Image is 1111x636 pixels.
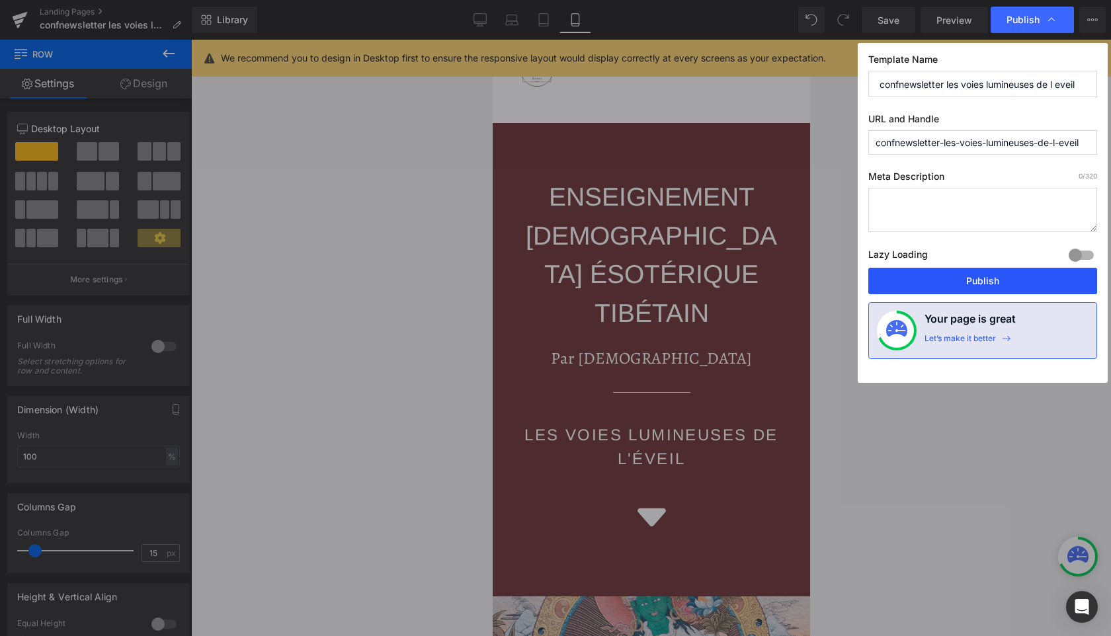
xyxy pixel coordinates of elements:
div: Let’s make it better [925,333,996,350]
label: Meta Description [868,171,1097,188]
div: Open Intercom Messenger [1066,591,1098,623]
span: ENSEIGNEMENT [DEMOGRAPHIC_DATA] ÉSOTÉRIQUE TIBÉTAIN [33,143,284,288]
span: /320 [1079,172,1097,180]
img: Phytocorsa Ecole. Centre de formation professionnel en naturopathie et santé naturelle. Phytocorsa [15,10,74,50]
font: LES VOIES LUMINEUSES DE L'ÉVEIL [32,386,285,428]
label: Lazy Loading [868,246,928,268]
button: Menu [281,16,309,43]
label: Template Name [868,54,1097,71]
h4: Your page is great [925,311,1016,333]
button: Publish [868,268,1097,294]
img: onboarding-status.svg [886,320,907,341]
span: 0 [1079,172,1083,180]
span: Publish [1007,14,1040,26]
font: Par [DEMOGRAPHIC_DATA] [58,307,259,330]
label: URL and Handle [868,113,1097,130]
